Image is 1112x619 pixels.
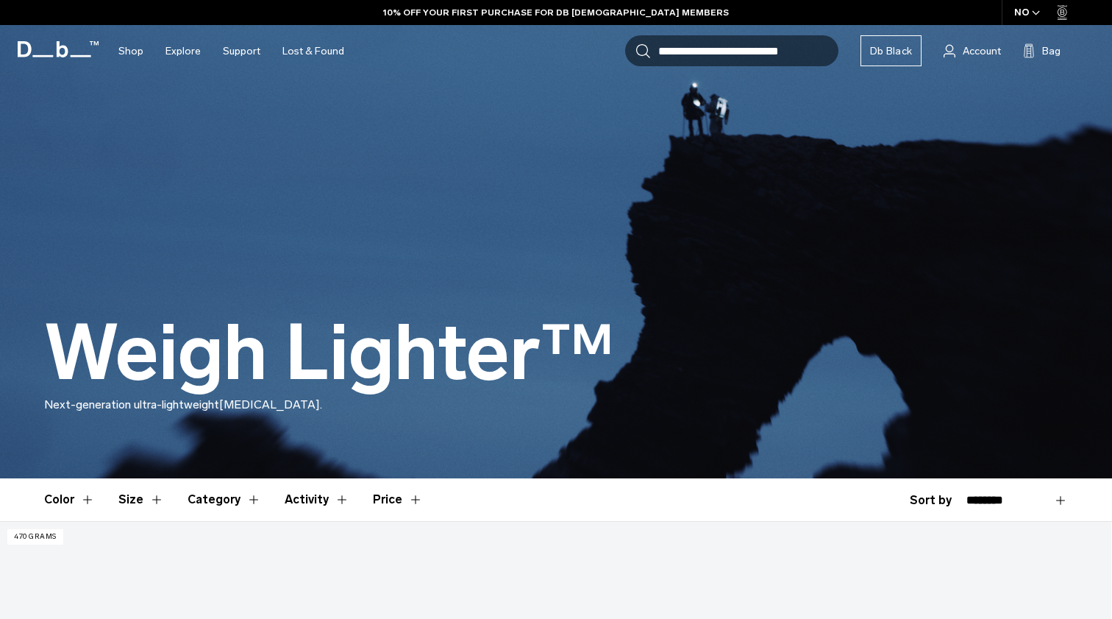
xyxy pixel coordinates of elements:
span: Bag [1042,43,1061,59]
a: Shop [118,25,143,77]
span: Account [963,43,1001,59]
p: 470 grams [7,529,63,545]
button: Toggle Filter [118,478,164,521]
a: 10% OFF YOUR FIRST PURCHASE FOR DB [DEMOGRAPHIC_DATA] MEMBERS [383,6,729,19]
button: Bag [1023,42,1061,60]
span: [MEDICAL_DATA]. [219,397,322,411]
button: Toggle Filter [44,478,95,521]
span: Next-generation ultra-lightweight [44,397,219,411]
a: Account [944,42,1001,60]
button: Toggle Price [373,478,423,521]
a: Explore [165,25,201,77]
nav: Main Navigation [107,25,355,77]
button: Toggle Filter [285,478,349,521]
button: Toggle Filter [188,478,261,521]
h1: Weigh Lighter™ [44,311,614,396]
a: Lost & Found [282,25,344,77]
a: Support [223,25,260,77]
a: Db Black [860,35,922,66]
